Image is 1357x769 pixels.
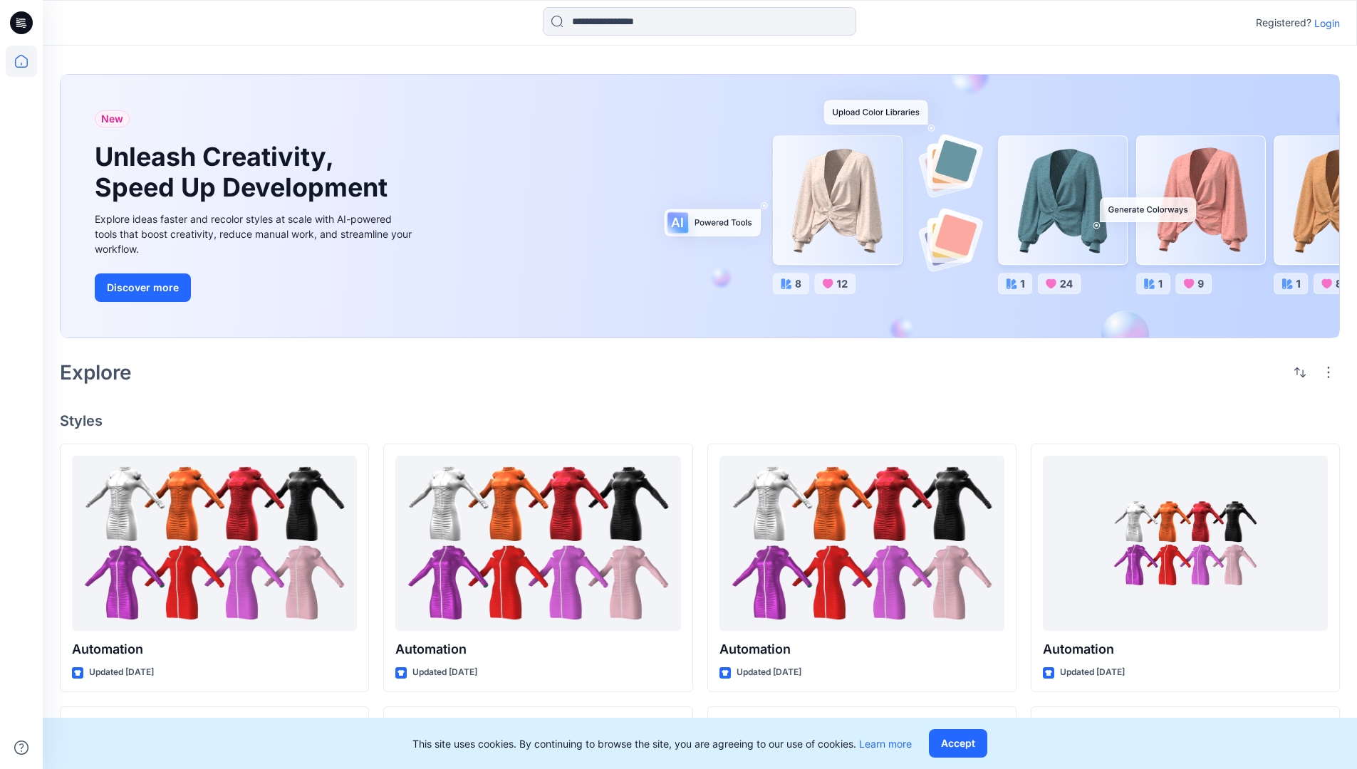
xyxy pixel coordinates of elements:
[1256,14,1311,31] p: Registered?
[95,142,394,203] h1: Unleash Creativity, Speed Up Development
[95,211,415,256] div: Explore ideas faster and recolor styles at scale with AI-powered tools that boost creativity, red...
[1043,456,1328,632] a: Automation
[72,639,357,659] p: Automation
[1043,639,1328,659] p: Automation
[1314,16,1340,31] p: Login
[719,639,1004,659] p: Automation
[737,665,801,680] p: Updated [DATE]
[929,729,987,758] button: Accept
[60,361,132,384] h2: Explore
[95,273,415,302] a: Discover more
[859,738,912,750] a: Learn more
[101,110,123,127] span: New
[395,456,680,632] a: Automation
[89,665,154,680] p: Updated [DATE]
[412,665,477,680] p: Updated [DATE]
[412,736,912,751] p: This site uses cookies. By continuing to browse the site, you are agreeing to our use of cookies.
[1060,665,1125,680] p: Updated [DATE]
[95,273,191,302] button: Discover more
[395,639,680,659] p: Automation
[60,412,1340,429] h4: Styles
[72,456,357,632] a: Automation
[719,456,1004,632] a: Automation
